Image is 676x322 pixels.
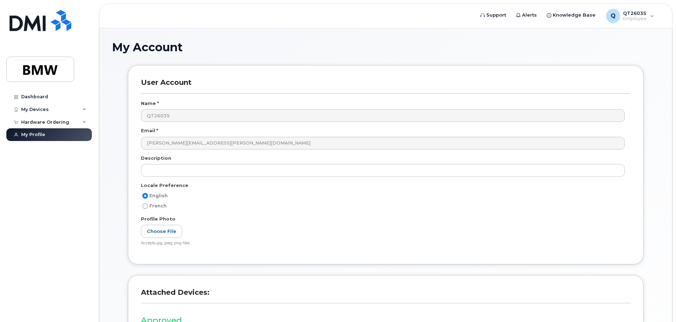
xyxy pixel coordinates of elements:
label: Locale Preference [141,182,188,189]
h1: My Account [112,41,659,53]
label: Profile Photo [141,216,176,222]
span: English [149,193,168,198]
input: French [142,203,148,209]
input: English [142,193,148,199]
label: Email * [141,127,158,134]
div: Accepts jpg, jpeg, png files [141,241,625,246]
label: Description [141,155,171,162]
label: Choose File [141,225,182,238]
span: French [149,203,167,209]
h3: User Account [141,78,630,93]
label: Name * [141,100,159,107]
h3: Attached Devices: [141,288,630,303]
